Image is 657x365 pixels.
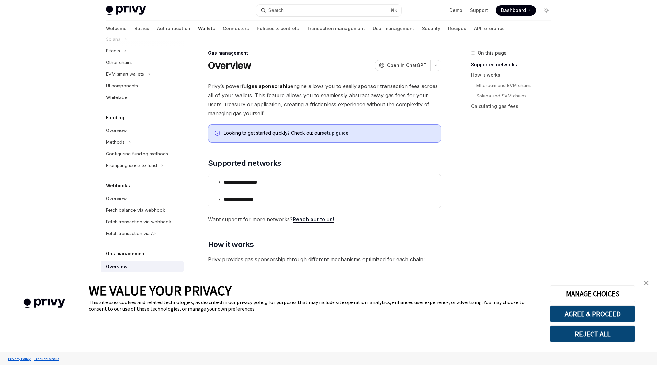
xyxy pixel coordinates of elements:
span: Privy’s powerful engine allows you to easily sponsor transaction fees across all of your wallets.... [208,82,441,118]
a: Recipes [448,21,466,36]
a: Fetch balance via webhook [101,204,184,216]
a: Overview [101,261,184,272]
div: Search... [268,6,287,14]
div: Overview [106,127,127,134]
a: Demo [449,7,462,14]
img: close banner [644,281,649,285]
div: Configuring funding methods [106,150,168,158]
a: Tracker Details [32,353,61,364]
a: setup guide [322,130,349,136]
a: Dashboard [496,5,536,16]
button: Methods [101,136,184,148]
button: Bitcoin [101,45,184,57]
a: UI components [101,80,184,92]
span: Dashboard [501,7,526,14]
span: Looking to get started quickly? Check out our . [224,130,435,136]
button: MANAGE CHOICES [550,285,635,302]
button: EVM smart wallets [101,68,184,80]
a: Configuring funding methods [101,148,184,160]
button: REJECT ALL [550,325,635,342]
a: Welcome [106,21,127,36]
div: Overview [106,263,128,270]
a: Ethereum and EVM chains [471,80,557,91]
svg: Info [215,131,221,137]
a: Fetch transaction via webhook [101,216,184,228]
button: Open in ChatGPT [375,60,430,71]
div: Bitcoin [106,47,120,55]
div: Whitelabel [106,94,129,101]
a: Basics [134,21,149,36]
a: Calculating gas fees [471,101,557,111]
a: User management [373,21,414,36]
div: EVM smart wallets [106,70,144,78]
span: How it works [208,239,254,250]
span: Want support for more networks? [208,215,441,224]
a: Privacy Policy [6,353,32,364]
span: Privy provides gas sponsorship through different mechanisms optimized for each chain: [208,255,441,264]
h1: Overview [208,60,252,71]
span: On this page [478,49,507,57]
a: Whitelabel [101,92,184,103]
img: light logo [106,6,146,15]
strong: gas sponsorship [248,83,290,89]
a: Fetch transaction via API [101,228,184,239]
a: Reach out to us! [293,216,334,223]
button: Search...⌘K [256,5,401,16]
a: Other chains [101,57,184,68]
a: Solana and SVM chains [471,91,557,101]
button: Prompting users to fund [101,160,184,171]
span: ⌘ K [391,8,397,13]
div: Prompting users to fund [106,162,157,169]
a: Support [470,7,488,14]
div: This site uses cookies and related technologies, as described in our privacy policy, for purposes... [89,299,540,312]
a: Overview [101,193,184,204]
div: Methods [106,138,125,146]
a: Supported networks [471,60,557,70]
a: API reference [474,21,505,36]
span: WE VALUE YOUR PRIVACY [89,282,232,299]
div: Overview [106,195,127,202]
h5: Funding [106,114,124,121]
div: Gas management [208,50,441,56]
span: Supported networks [208,158,281,168]
a: Transaction management [307,21,365,36]
button: AGREE & PROCEED [550,305,635,322]
a: Connectors [223,21,249,36]
div: UI components [106,82,138,90]
h5: Gas management [106,250,146,257]
div: Fetch transaction via API [106,230,158,237]
a: close banner [640,277,653,290]
a: Policies & controls [257,21,299,36]
a: How it works [471,70,557,80]
div: Fetch transaction via webhook [106,218,171,226]
a: Overview [101,125,184,136]
div: Other chains [106,59,133,66]
a: Security [422,21,440,36]
a: Wallets [198,21,215,36]
span: Open in ChatGPT [387,62,426,69]
button: Toggle dark mode [541,5,551,16]
a: Authentication [157,21,190,36]
div: Fetch balance via webhook [106,206,165,214]
h5: Webhooks [106,182,130,189]
img: company logo [10,289,79,317]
